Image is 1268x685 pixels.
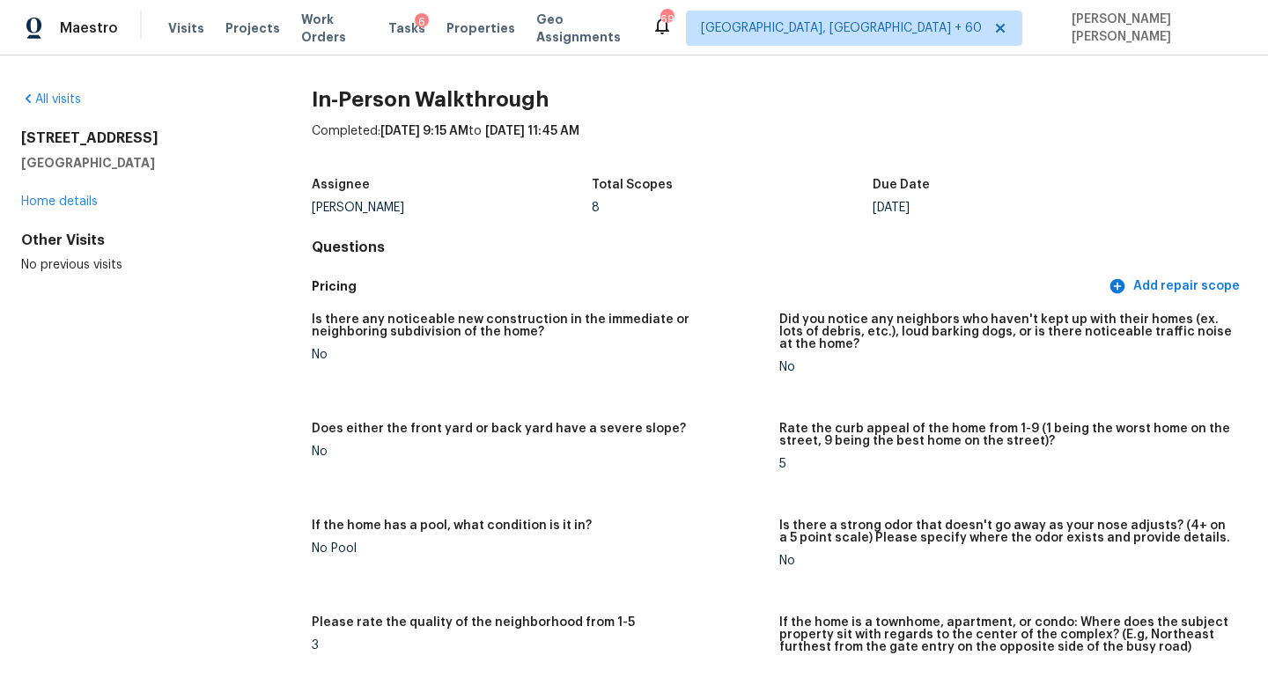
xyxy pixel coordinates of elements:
h2: In-Person Walkthrough [312,91,1247,108]
div: [DATE] [873,202,1154,214]
span: Tasks [388,22,425,34]
span: [PERSON_NAME] [PERSON_NAME] [1065,11,1242,46]
div: No [312,446,765,458]
span: Add repair scope [1112,276,1240,298]
h5: Due Date [873,179,930,191]
span: [DATE] 11:45 AM [485,125,579,137]
a: Home details [21,195,98,208]
h5: Total Scopes [592,179,673,191]
span: Maestro [60,19,118,37]
span: [GEOGRAPHIC_DATA], [GEOGRAPHIC_DATA] + 60 [701,19,982,37]
div: Completed: to [312,122,1247,168]
div: No Pool [312,542,765,555]
span: No previous visits [21,259,122,271]
span: [DATE] 9:15 AM [380,125,468,137]
span: Work Orders [301,11,367,46]
span: Visits [168,19,204,37]
div: 696 [660,11,673,28]
a: All visits [21,93,81,106]
h5: Rate the curb appeal of the home from 1-9 (1 being the worst home on the street, 9 being the best... [779,423,1233,447]
div: No [312,349,765,361]
h2: [STREET_ADDRESS] [21,129,255,147]
div: 6 [415,13,429,31]
span: Projects [225,19,280,37]
h5: Please rate the quality of the neighborhood from 1-5 [312,616,635,629]
button: Add repair scope [1105,270,1247,303]
h5: If the home has a pool, what condition is it in? [312,519,592,532]
div: 3 [312,639,765,652]
div: [PERSON_NAME] [312,202,593,214]
span: Geo Assignments [536,11,630,46]
h5: Does either the front yard or back yard have a severe slope? [312,423,686,435]
h5: If the home is a townhome, apartment, or condo: Where does the subject property sit with regards ... [779,616,1233,653]
div: No [779,361,1233,373]
div: Other Visits [21,232,255,249]
h5: Assignee [312,179,370,191]
h5: Is there a strong odor that doesn't go away as your nose adjusts? (4+ on a 5 point scale) Please ... [779,519,1233,544]
h4: Questions [312,239,1247,256]
div: 8 [592,202,873,214]
h5: Is there any noticeable new construction in the immediate or neighboring subdivision of the home? [312,313,765,338]
div: No [779,555,1233,567]
span: Properties [446,19,515,37]
div: 5 [779,458,1233,470]
h5: Pricing [312,277,1105,296]
h5: Did you notice any neighbors who haven't kept up with their homes (ex. lots of debris, etc.), lou... [779,313,1233,350]
h5: [GEOGRAPHIC_DATA] [21,154,255,172]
